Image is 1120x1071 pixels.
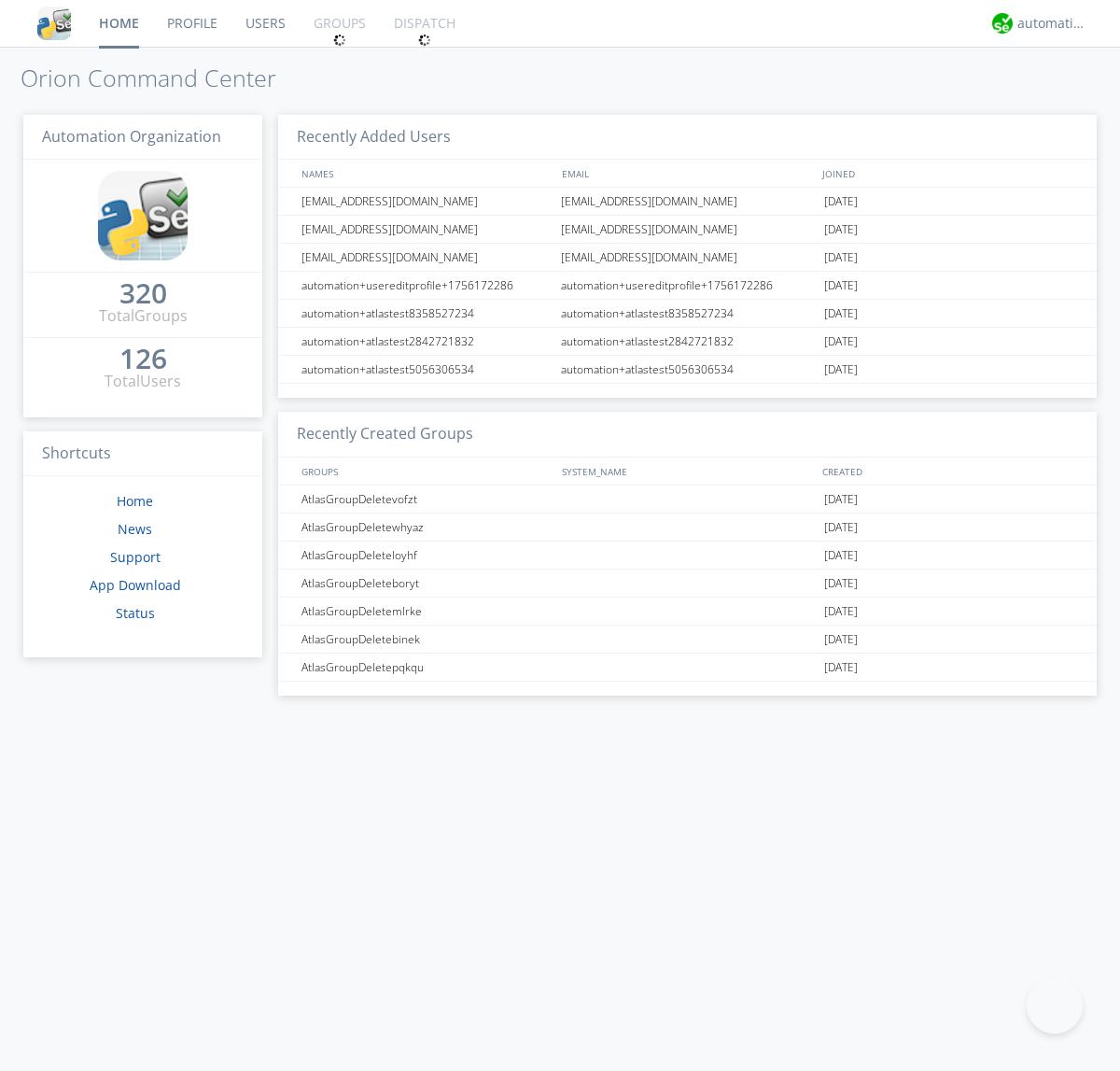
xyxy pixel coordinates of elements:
[119,349,167,371] a: 126
[556,272,819,299] div: automation+usereditprofile+1756172286
[556,300,819,327] div: automation+atlastest8358527234
[297,514,555,541] div: AtlasGroupDeletewhyaz
[824,598,858,626] span: [DATE]
[278,300,1097,328] a: automation+atlastest8358527234automation+atlastest8358527234[DATE]
[333,34,346,47] img: spin.svg
[556,244,819,271] div: [EMAIL_ADDRESS][DOMAIN_NAME]
[824,244,858,272] span: [DATE]
[824,216,858,244] span: [DATE]
[42,126,221,147] span: Automation Organization
[556,216,819,243] div: [EMAIL_ADDRESS][DOMAIN_NAME]
[824,654,858,682] span: [DATE]
[278,570,1097,598] a: AtlasGroupDeleteboryt[DATE]
[278,272,1097,300] a: automation+usereditprofile+1756172286automation+usereditprofile+1756172286[DATE]
[278,115,1097,161] h3: Recently Added Users
[557,160,818,187] div: EMAIL
[824,328,858,356] span: [DATE]
[824,542,858,570] span: [DATE]
[297,188,555,215] div: [EMAIL_ADDRESS][DOMAIN_NAME]
[37,7,71,40] img: cddb5a64eb264b2086981ab96f4c1ba7
[818,458,1079,485] div: CREATED
[824,486,858,514] span: [DATE]
[116,604,155,622] a: Status
[278,514,1097,542] a: AtlasGroupDeletewhyaz[DATE]
[297,328,555,355] div: automation+atlastest2842721832
[278,412,1097,458] h3: Recently Created Groups
[278,542,1097,570] a: AtlasGroupDeleteloyhf[DATE]
[278,356,1097,384] a: automation+atlastest5056306534automation+atlastest5056306534[DATE]
[297,356,555,383] div: automation+atlastest5056306534
[278,188,1097,216] a: [EMAIL_ADDRESS][DOMAIN_NAME][EMAIL_ADDRESS][DOMAIN_NAME][DATE]
[99,305,188,327] div: Total Groups
[824,626,858,654] span: [DATE]
[90,576,181,594] a: App Download
[824,272,858,300] span: [DATE]
[297,458,553,485] div: GROUPS
[992,13,1013,34] img: d2d01cd9b4174d08988066c6d424eccd
[297,160,553,187] div: NAMES
[824,514,858,542] span: [DATE]
[824,570,858,598] span: [DATE]
[297,626,555,653] div: AtlasGroupDeletebinek
[297,570,555,597] div: AtlasGroupDeleteboryt
[556,188,819,215] div: [EMAIL_ADDRESS][DOMAIN_NAME]
[297,486,555,513] div: AtlasGroupDeletevofzt
[278,654,1097,682] a: AtlasGroupDeletepqkqu[DATE]
[297,654,555,681] div: AtlasGroupDeletepqkqu
[1017,14,1087,33] div: automation+atlas
[556,356,819,383] div: automation+atlastest5056306534
[278,244,1097,272] a: [EMAIL_ADDRESS][DOMAIN_NAME][EMAIL_ADDRESS][DOMAIN_NAME][DATE]
[1027,978,1083,1034] iframe: Toggle Customer Support
[117,492,153,510] a: Home
[278,216,1097,244] a: [EMAIL_ADDRESS][DOMAIN_NAME][EMAIL_ADDRESS][DOMAIN_NAME][DATE]
[297,216,555,243] div: [EMAIL_ADDRESS][DOMAIN_NAME]
[824,300,858,328] span: [DATE]
[119,284,167,305] a: 320
[98,171,188,261] img: cddb5a64eb264b2086981ab96f4c1ba7
[297,300,555,327] div: automation+atlastest8358527234
[818,160,1079,187] div: JOINED
[278,328,1097,356] a: automation+atlastest2842721832automation+atlastest2842721832[DATE]
[297,542,555,569] div: AtlasGroupDeleteloyhf
[824,188,858,216] span: [DATE]
[297,244,555,271] div: [EMAIL_ADDRESS][DOMAIN_NAME]
[278,598,1097,626] a: AtlasGroupDeletemlrke[DATE]
[119,349,167,368] div: 126
[824,356,858,384] span: [DATE]
[297,598,555,625] div: AtlasGroupDeletemlrke
[278,486,1097,514] a: AtlasGroupDeletevofzt[DATE]
[118,520,152,538] a: News
[557,458,818,485] div: SYSTEM_NAME
[278,626,1097,654] a: AtlasGroupDeletebinek[DATE]
[556,328,819,355] div: automation+atlastest2842721832
[119,284,167,303] div: 320
[110,548,161,566] a: Support
[23,431,262,477] h3: Shortcuts
[105,371,181,392] div: Total Users
[297,272,555,299] div: automation+usereditprofile+1756172286
[418,34,431,47] img: spin.svg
